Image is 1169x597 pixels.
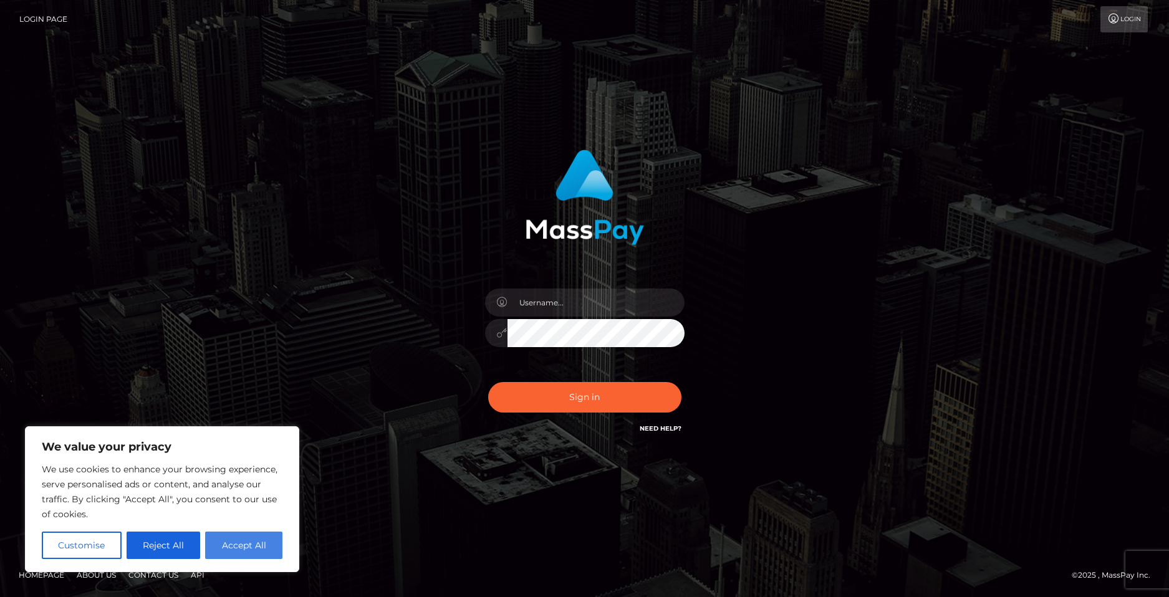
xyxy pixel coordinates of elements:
a: Need Help? [640,424,681,432]
img: MassPay Login [526,150,644,245]
a: Homepage [14,565,69,585]
div: © 2025 , MassPay Inc. [1072,568,1160,582]
button: Accept All [205,532,282,559]
button: Customise [42,532,122,559]
a: API [186,565,209,585]
button: Sign in [488,382,681,413]
div: We value your privacy [25,426,299,572]
a: Contact Us [123,565,183,585]
button: Reject All [127,532,201,559]
a: Login [1100,6,1148,32]
input: Username... [508,289,685,317]
a: Login Page [19,6,67,32]
a: About Us [72,565,121,585]
p: We use cookies to enhance your browsing experience, serve personalised ads or content, and analys... [42,462,282,522]
p: We value your privacy [42,439,282,454]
